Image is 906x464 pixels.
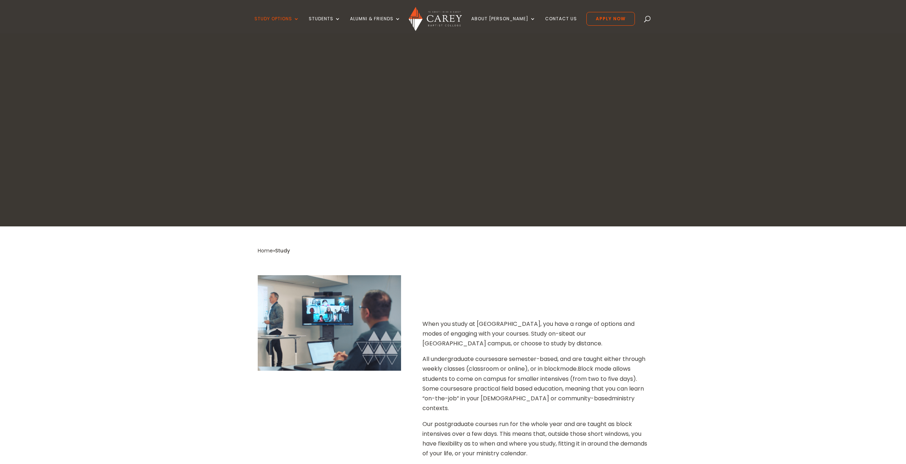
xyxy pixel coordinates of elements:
span: Our postgraduate courses run for the whole year and are taught as block intensives over a few day... [422,420,647,458]
span: Block mode allows students to come on campus for smaller intensives (from two to five days). Some... [422,365,637,392]
span: When you study at [GEOGRAPHIC_DATA], you have a range of options and modes of engaging with your ... [422,320,635,338]
span: are semester-based, and are taught either through weekly classes (classroom or online), or in block [422,355,645,373]
span: Study [275,247,290,254]
a: About [PERSON_NAME] [471,16,536,33]
img: Carey Baptist College [409,7,462,31]
a: Alumni & Friends [350,16,401,33]
span: are practical field based education, meaning that you can learn “on-the-job” in your [DEMOGRAPHIC... [422,384,644,403]
a: Home [258,247,273,254]
a: Contact Us [545,16,577,33]
span: All undergraduate courses [422,355,498,363]
a: Students [309,16,341,33]
a: Study Options [254,16,299,33]
img: Carey students in class [258,275,401,365]
span: » [258,247,290,254]
a: Apply Now [586,12,635,26]
span: mode. [560,365,578,373]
